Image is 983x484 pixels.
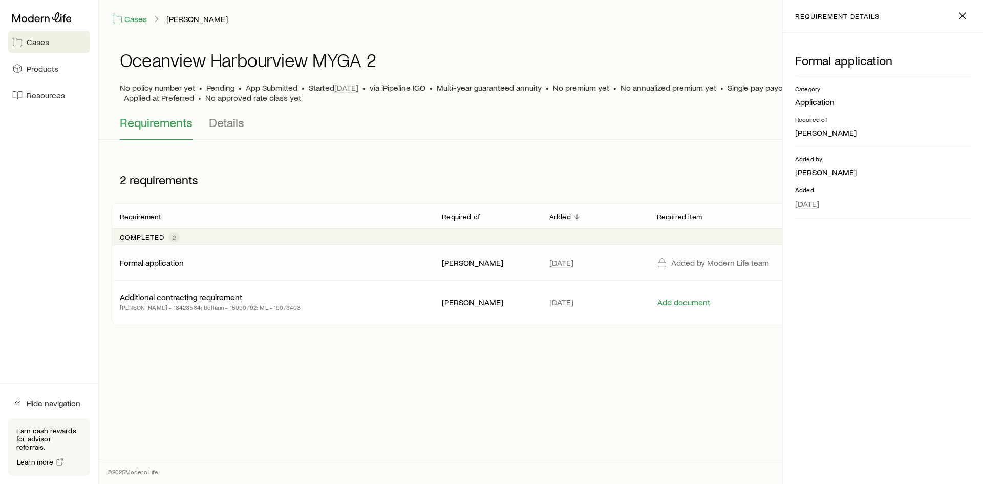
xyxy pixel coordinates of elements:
[442,213,480,221] p: Required of
[112,13,147,25] a: Cases
[130,173,198,187] span: requirements
[720,82,723,93] span: •
[795,115,971,123] p: Required of
[437,82,542,93] span: Multi-year guaranteed annuity
[120,115,193,130] span: Requirements
[27,37,49,47] span: Cases
[17,458,54,466] span: Learn more
[553,82,609,93] span: No premium yet
[199,82,202,93] span: •
[246,82,297,93] span: App Submitted
[549,213,571,221] p: Added
[549,258,573,268] span: [DATE]
[442,297,533,307] p: [PERSON_NAME]
[795,128,971,138] p: [PERSON_NAME]
[795,85,971,93] p: Category
[16,427,82,451] p: Earn cash rewards for advisor referrals.
[120,302,301,312] p: [PERSON_NAME] - 18423584; Bellann - 15999792; ML - 19973403
[120,258,184,268] p: Formal application
[795,167,971,177] p: [PERSON_NAME]
[120,173,126,187] span: 2
[124,93,194,103] span: Applied at Preferred
[27,398,80,408] span: Hide navigation
[120,82,195,93] span: No policy number yet
[198,93,201,103] span: •
[120,115,963,140] div: Application details tabs
[120,213,161,221] p: Requirement
[442,258,533,268] p: [PERSON_NAME]
[206,82,234,93] p: Pending
[166,14,228,24] a: [PERSON_NAME]
[8,57,90,80] a: Products
[302,82,305,93] span: •
[795,185,971,194] p: Added
[362,82,366,93] span: •
[613,82,616,93] span: •
[120,233,164,241] p: Completed
[108,468,159,476] p: © 2025 Modern Life
[795,53,971,68] p: Formal application
[120,292,242,302] p: Additional contracting requirement
[657,298,711,307] button: Add document
[27,90,65,100] span: Resources
[621,82,716,93] span: No annualized premium yet
[370,82,425,93] span: via iPipeline IGO
[795,12,880,20] p: requirement details
[657,213,702,221] p: Required item
[209,115,244,130] span: Details
[120,50,376,70] h1: Oceanview Harbourview MYGA 2
[549,297,573,307] span: [DATE]
[205,93,301,103] span: No approved rate class yet
[795,97,971,107] p: Application
[8,392,90,414] button: Hide navigation
[795,155,971,163] p: Added by
[173,233,176,241] span: 2
[309,82,358,93] p: Started
[728,82,789,93] span: Single pay payout
[795,199,819,209] span: [DATE]
[8,418,90,476] div: Earn cash rewards for advisor referrals.Learn more
[239,82,242,93] span: •
[334,82,358,93] span: [DATE]
[8,84,90,107] a: Resources
[8,31,90,53] a: Cases
[430,82,433,93] span: •
[27,64,58,74] span: Products
[671,258,769,268] p: Added by Modern Life team
[546,82,549,93] span: •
